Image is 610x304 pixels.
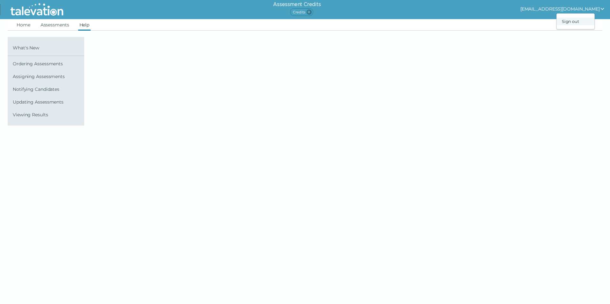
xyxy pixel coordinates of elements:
div: Sign out [557,18,594,25]
img: Talevation_Logo_Transparent_white.png [8,2,66,18]
span: Notifying Candidates [13,87,82,92]
a: Home [15,19,32,31]
a: Help [78,19,91,31]
a: Assessments [39,19,71,31]
span: Ordering Assessments [13,61,82,66]
span: Credits [290,8,313,16]
span: Updating Assessments [13,99,82,105]
span: 0 [307,10,312,15]
span: Viewing Results [13,112,82,117]
button: show user actions [520,5,605,13]
span: What's New [13,45,82,50]
h6: Assessment Credits [273,1,321,8]
span: Assigning Assessments [13,74,82,79]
